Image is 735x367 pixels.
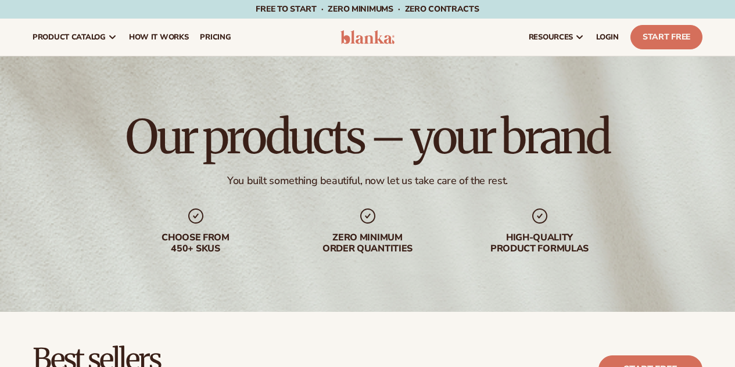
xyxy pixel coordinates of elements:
a: Start Free [630,25,702,49]
a: LOGIN [590,19,625,56]
a: How It Works [123,19,195,56]
span: product catalog [33,33,106,42]
span: pricing [200,33,231,42]
span: How It Works [129,33,189,42]
div: Zero minimum order quantities [293,232,442,254]
span: LOGIN [596,33,619,42]
h1: Our products – your brand [126,114,609,160]
div: You built something beautiful, now let us take care of the rest. [227,174,508,188]
div: High-quality product formulas [465,232,614,254]
a: pricing [194,19,236,56]
a: resources [523,19,590,56]
a: product catalog [27,19,123,56]
span: resources [529,33,573,42]
img: logo [340,30,395,44]
span: Free to start · ZERO minimums · ZERO contracts [256,3,479,15]
div: Choose from 450+ Skus [121,232,270,254]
